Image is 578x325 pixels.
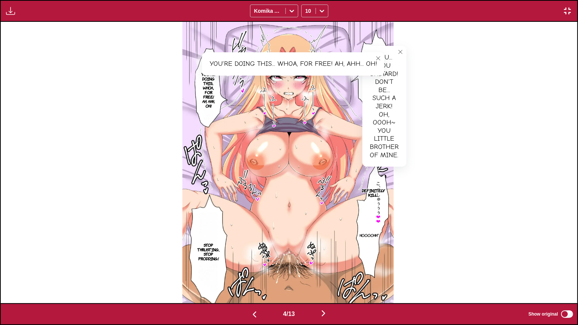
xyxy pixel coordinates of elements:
img: Next page [319,309,328,318]
div: You... you bastard! Don't be... such a jerk! Oh, oooh~ You little brother of mine. [362,46,406,167]
button: close-tooltip [394,46,406,58]
span: Show original [528,311,558,317]
p: Definitely kill... [360,187,387,199]
p: You're doing this... Whoa, for free! Ah, ahh... Oh! [200,70,217,109]
input: Show original [561,310,573,318]
p: Stop thrusting, stop prodding! [196,241,221,262]
p: Hoooohh~ [358,231,381,239]
span: 4 / 13 [283,311,295,317]
img: Previous page [250,310,259,319]
div: You're doing this... Whoa, for free! Ah, ahh... Oh! [202,52,384,76]
img: Download translated images [6,6,15,15]
img: Manga Panel [182,22,393,303]
button: close-tooltip [372,52,384,64]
